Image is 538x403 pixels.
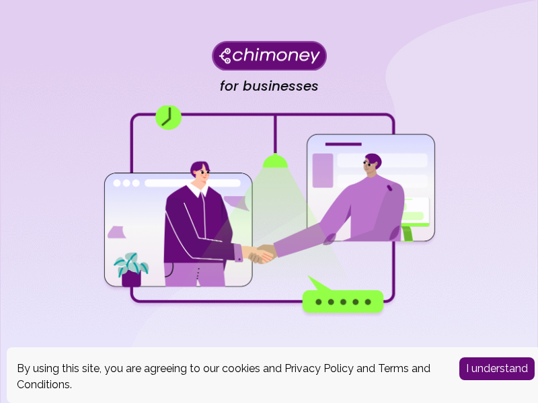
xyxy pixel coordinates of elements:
button: Accept cookies [459,357,535,380]
h4: for businesses [220,78,319,95]
a: Privacy Policy [284,362,354,375]
div: By using this site, you are agreeing to our cookies and and . [17,361,439,393]
img: for businesses [101,105,437,317]
img: Chimoney for businesses [212,40,327,71]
